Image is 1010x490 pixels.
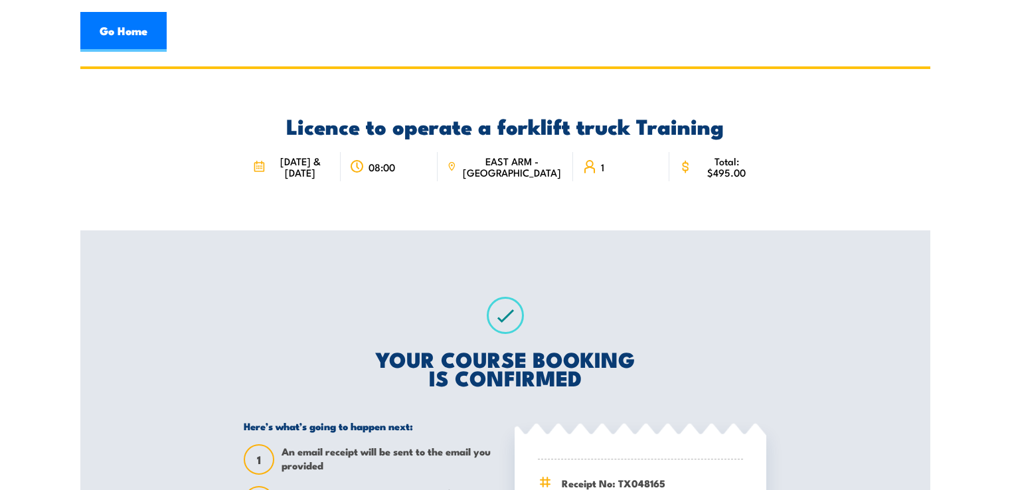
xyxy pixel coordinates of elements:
h5: Here’s what’s going to happen next: [244,420,495,432]
span: 08:00 [369,161,395,173]
span: [DATE] & [DATE] [269,155,331,178]
span: EAST ARM - [GEOGRAPHIC_DATA] [460,155,563,178]
span: 1 [245,453,273,467]
span: An email receipt will be sent to the email you provided [282,444,495,475]
h2: YOUR COURSE BOOKING IS CONFIRMED [244,349,766,386]
h2: Licence to operate a forklift truck Training [244,116,766,135]
a: Go Home [80,12,167,52]
span: Total: $495.00 [697,155,757,178]
span: 1 [601,161,604,173]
